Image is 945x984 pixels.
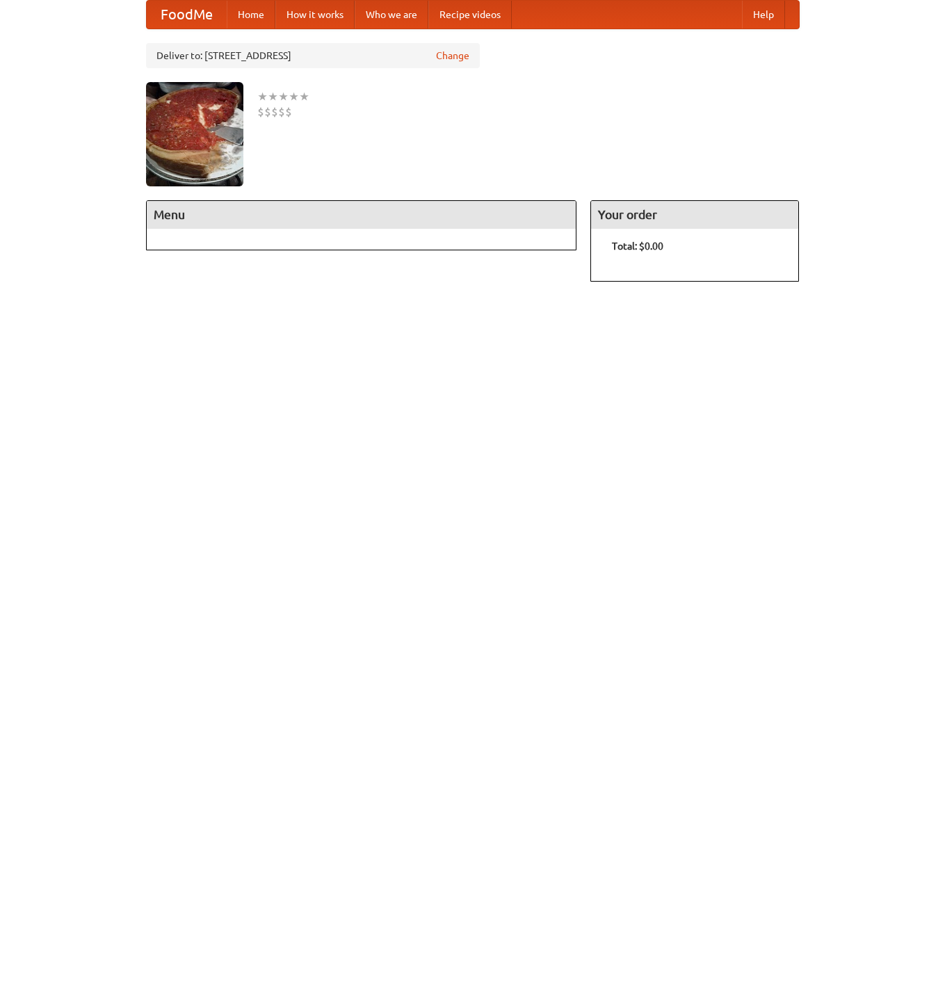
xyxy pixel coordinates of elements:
li: ★ [278,89,289,104]
img: angular.jpg [146,82,243,186]
a: Help [742,1,785,29]
li: $ [264,104,271,120]
b: Total: $0.00 [612,241,663,252]
h4: Your order [591,201,798,229]
li: ★ [268,89,278,104]
a: FoodMe [147,1,227,29]
li: ★ [289,89,299,104]
li: $ [271,104,278,120]
li: $ [278,104,285,120]
li: $ [285,104,292,120]
li: ★ [299,89,309,104]
a: Who we are [355,1,428,29]
h4: Menu [147,201,576,229]
a: Change [436,49,469,63]
a: How it works [275,1,355,29]
li: $ [257,104,264,120]
li: ★ [257,89,268,104]
a: Recipe videos [428,1,512,29]
a: Home [227,1,275,29]
div: Deliver to: [STREET_ADDRESS] [146,43,480,68]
